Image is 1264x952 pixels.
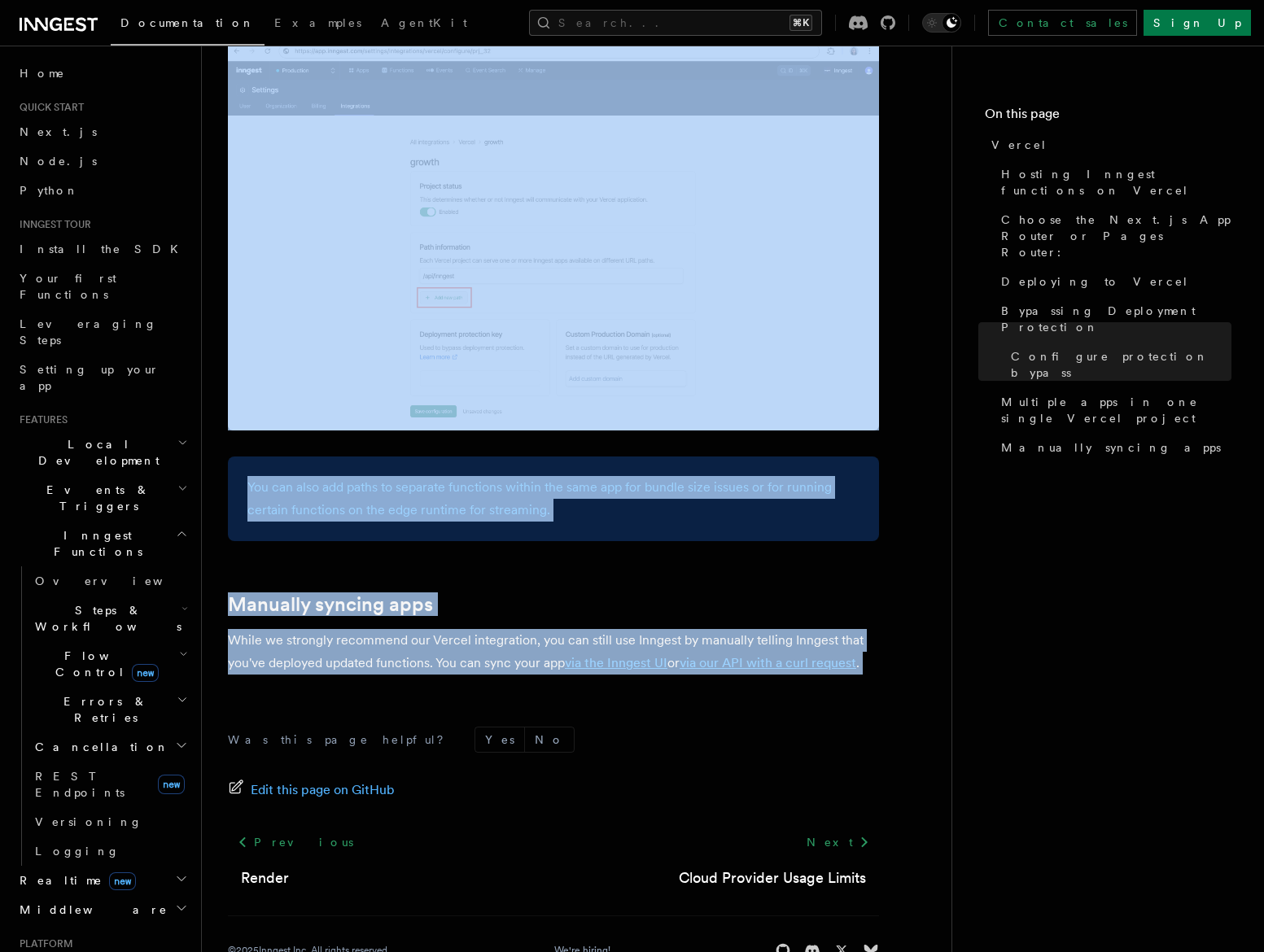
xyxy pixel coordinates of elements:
[529,10,822,36] button: Search...⌘K
[381,16,467,29] span: AgentKit
[20,125,97,138] span: Next.js
[679,867,866,889] a: Cloud Provider Usage Limits
[28,693,177,726] span: Errors & Retries
[28,602,182,635] span: Steps & Workflows
[1001,212,1231,260] span: Choose the Next.js App Router or Pages Router:
[265,5,371,44] a: Examples
[28,648,179,680] span: Flow Control
[251,779,395,801] span: Edit this page on GitHub
[20,272,116,301] span: Your first Functions
[20,317,157,347] span: Leveraging Steps
[995,159,1231,205] a: Hosting Inngest functions on Vercel
[35,770,125,799] span: REST Endpoints
[132,664,159,682] span: new
[13,521,191,566] button: Inngest Functions
[20,65,65,81] span: Home
[20,184,79,197] span: Python
[13,937,73,950] span: Platform
[28,807,191,836] a: Versioning
[20,363,160,392] span: Setting up your app
[985,130,1231,159] a: Vercel
[28,836,191,866] a: Logging
[13,59,191,88] a: Home
[1001,303,1231,335] span: Bypassing Deployment Protection
[20,242,188,255] span: Install the SDK
[13,309,191,355] a: Leveraging Steps
[988,10,1137,36] a: Contact sales
[565,655,667,670] a: via the Inngest UI
[111,5,265,46] a: Documentation
[13,176,191,205] a: Python
[228,41,879,430] img: Add new path information button in the Inngest dashboard
[13,146,191,176] a: Node.js
[28,732,191,762] button: Cancellation
[995,296,1231,342] a: Bypassing Deployment Protection
[13,218,91,231] span: Inngest tour
[991,137,1048,153] span: Vercel
[995,433,1231,462] a: Manually syncing apps
[274,16,361,29] span: Examples
[20,155,97,168] span: Node.js
[995,387,1231,433] a: Multiple apps in one single Vercel project
[228,593,433,616] a: Manually syncing apps
[922,13,961,33] button: Toggle dark mode
[241,867,289,889] a: Render
[13,264,191,309] a: Your first Functions
[13,101,84,114] span: Quick start
[1011,348,1231,381] span: Configure protection bypass
[28,566,191,596] a: Overview
[13,902,168,918] span: Middleware
[35,815,142,828] span: Versioning
[1001,394,1231,426] span: Multiple apps in one single Vercel project
[28,641,191,687] button: Flow Controlnew
[371,5,477,44] a: AgentKit
[680,655,856,670] a: via our API with a curl request
[13,234,191,264] a: Install the SDK
[13,413,68,426] span: Features
[13,872,136,889] span: Realtime
[475,727,524,752] button: Yes
[228,779,395,801] a: Edit this page on GitHub
[228,629,879,675] p: While we strongly recommend our Vercel integration, you can still use Inngest by manually telling...
[13,355,191,400] a: Setting up your app
[28,687,191,732] button: Errors & Retries
[13,895,191,924] button: Middleware
[28,596,191,641] button: Steps & Workflows
[228,456,879,541] div: You can also add paths to separate functions within the same app for bundle size issues or for ru...
[13,475,191,521] button: Events & Triggers
[13,430,191,475] button: Local Development
[1001,439,1221,456] span: Manually syncing apps
[1001,273,1189,290] span: Deploying to Vercel
[13,527,176,560] span: Inngest Functions
[789,15,812,31] kbd: ⌘K
[13,482,177,514] span: Events & Triggers
[228,731,455,748] p: Was this page helpful?
[35,845,120,858] span: Logging
[1004,342,1231,387] a: Configure protection bypass
[228,828,362,857] a: Previous
[158,775,185,794] span: new
[13,866,191,895] button: Realtimenew
[13,436,177,469] span: Local Development
[1144,10,1251,36] a: Sign Up
[35,574,203,587] span: Overview
[985,104,1231,130] h4: On this page
[28,762,191,807] a: REST Endpointsnew
[525,727,574,752] button: No
[797,828,879,857] a: Next
[13,117,191,146] a: Next.js
[120,16,255,29] span: Documentation
[1001,166,1231,199] span: Hosting Inngest functions on Vercel
[995,267,1231,296] a: Deploying to Vercel
[28,739,169,755] span: Cancellation
[13,566,191,866] div: Inngest Functions
[995,205,1231,267] a: Choose the Next.js App Router or Pages Router:
[109,872,136,890] span: new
